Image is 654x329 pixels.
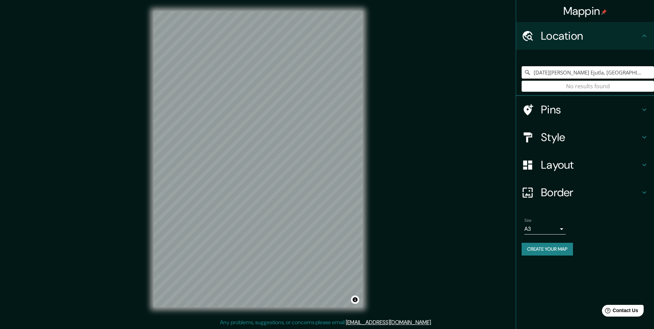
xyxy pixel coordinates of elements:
[541,130,640,144] h4: Style
[516,96,654,123] div: Pins
[346,319,431,326] a: [EMAIL_ADDRESS][DOMAIN_NAME]
[351,296,359,304] button: Toggle attribution
[433,318,434,327] div: .
[541,29,640,43] h4: Location
[516,22,654,50] div: Location
[541,186,640,199] h4: Border
[563,4,607,18] h4: Mappin
[516,123,654,151] div: Style
[516,179,654,206] div: Border
[593,302,646,321] iframe: Help widget launcher
[524,223,566,235] div: A3
[601,9,607,15] img: pin-icon.png
[541,103,640,117] h4: Pins
[153,11,363,307] canvas: Map
[516,151,654,179] div: Layout
[541,158,640,172] h4: Layout
[522,66,654,79] input: Pick your city or area
[524,218,532,223] label: Size
[220,318,432,327] p: Any problems, suggestions, or concerns please email .
[432,318,433,327] div: .
[522,81,654,92] div: No results found
[522,243,573,256] button: Create your map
